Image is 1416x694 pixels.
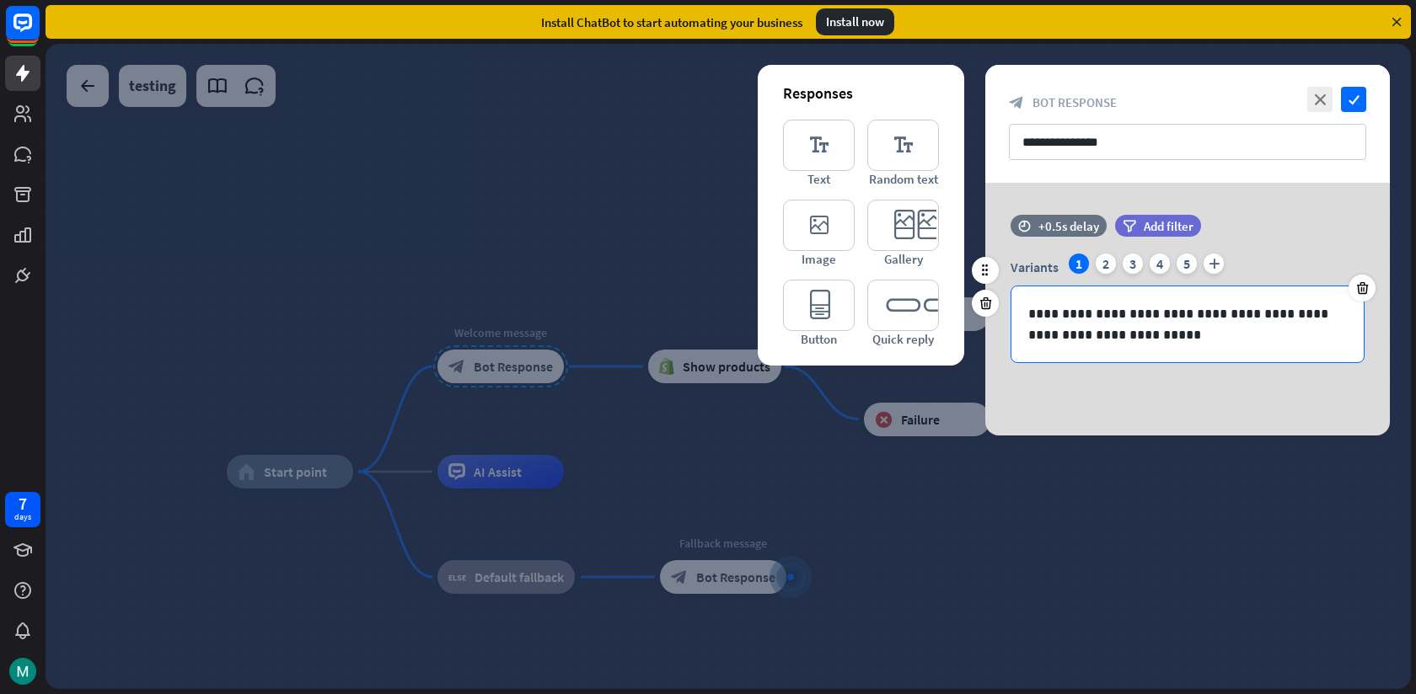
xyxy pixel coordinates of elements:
[1018,220,1031,232] i: time
[1123,220,1136,232] i: filter
[1011,259,1059,275] span: Variants
[1038,218,1099,234] div: +0.5s delay
[1123,254,1143,274] div: 3
[1096,254,1116,274] div: 2
[1009,95,1024,110] i: block_bot_response
[1177,254,1197,274] div: 5
[14,511,31,523] div: days
[1150,254,1170,274] div: 4
[1204,254,1224,274] i: plus
[19,496,27,511] div: 7
[1069,254,1089,274] div: 1
[541,14,802,30] div: Install ChatBot to start automating your business
[5,492,40,527] a: 7 days
[1144,218,1193,234] span: Add filter
[816,8,894,35] div: Install now
[1341,87,1366,112] i: check
[13,7,64,57] button: Open LiveChat chat widget
[1307,87,1333,112] i: close
[1032,94,1117,110] span: Bot Response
